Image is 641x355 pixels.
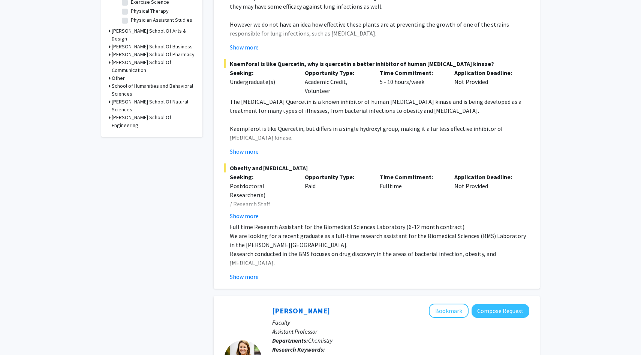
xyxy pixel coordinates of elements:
[230,147,259,156] button: Show more
[112,51,195,58] h3: [PERSON_NAME] School Of Pharmacy
[454,68,518,77] p: Application Deadline:
[112,74,125,82] h3: Other
[224,163,529,172] span: Obesity and [MEDICAL_DATA]
[230,43,259,52] button: Show more
[374,68,449,95] div: 5 - 10 hours/week
[112,114,195,129] h3: [PERSON_NAME] School Of Engineering
[299,68,374,95] div: Academic Credit, Volunteer
[230,172,294,181] p: Seeking:
[112,27,195,43] h3: [PERSON_NAME] School Of Arts & Design
[299,172,374,220] div: Paid
[230,68,294,77] p: Seeking:
[380,68,443,77] p: Time Commitment:
[230,97,529,115] p: The [MEDICAL_DATA] Quercetin is a known inhibitor of human [MEDICAL_DATA] kinase and is being dev...
[308,337,332,344] span: Chemistry
[230,272,259,281] button: Show more
[230,181,294,208] div: Postdoctoral Researcher(s) / Research Staff
[112,82,195,98] h3: School of Humanities and Behavioral Sciences
[6,321,32,349] iframe: Chat
[449,68,524,95] div: Not Provided
[131,16,192,24] label: Physician Assistant Studies
[230,20,529,38] p: However we do not have an idea how effective these plants are at preventing the growth of one of ...
[112,43,193,51] h3: [PERSON_NAME] School Of Business
[305,172,368,181] p: Opportunity Type:
[230,249,529,267] p: Research conducted in the BMS focuses on drug discovery in the areas of bacterial infection, obes...
[305,68,368,77] p: Opportunity Type:
[224,59,529,68] span: Kaemforal is like Quercetin, why is quercetin a better inhibitor of human [MEDICAL_DATA] kinase?
[429,304,469,318] button: Add Meghan Blackledge to Bookmarks
[272,318,529,327] p: Faculty
[230,231,529,249] p: We are looking for a recent graduate as a full-time research assistant for the Biomedical Science...
[230,267,529,276] p: The ideal candidate should have prior laboratory experience, preferably as part of a past interns...
[272,337,308,344] b: Departments:
[112,98,195,114] h3: [PERSON_NAME] School Of Natural Sciences
[230,222,529,231] p: Full time Research Assistant for the Biomedical Sciences Laboratory (6-12 month contract).
[374,172,449,220] div: Fulltime
[131,7,169,15] label: Physical Therapy
[272,327,529,336] p: Assistant Professor
[230,211,259,220] button: Show more
[112,58,195,74] h3: [PERSON_NAME] School Of Communication
[230,124,529,142] p: Kaempferol is like Quercetin, but differs in a single hydroxyl group, making it a far less effect...
[272,306,330,315] a: [PERSON_NAME]
[380,172,443,181] p: Time Commitment:
[272,346,325,353] b: Research Keywords:
[230,77,294,86] div: Undergraduate(s)
[454,172,518,181] p: Application Deadline:
[472,304,529,318] button: Compose Request to Meghan Blackledge
[449,172,524,220] div: Not Provided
